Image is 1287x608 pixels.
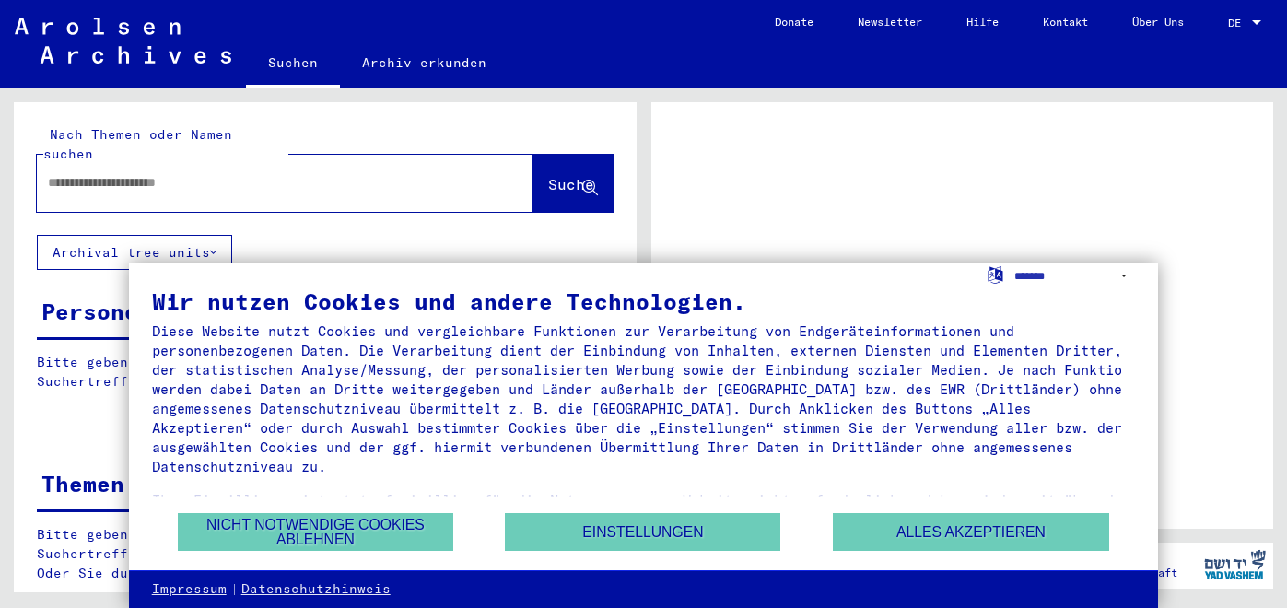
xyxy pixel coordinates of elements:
button: Nicht notwendige Cookies ablehnen [178,513,453,551]
div: Themen [41,467,124,500]
img: Arolsen_neg.svg [15,18,231,64]
p: Bitte geben Sie einen Suchbegriff ein oder nutzen Sie die Filter, um Suchertreffer zu erhalten. O... [37,525,614,583]
select: Sprache auswählen [1014,263,1135,289]
a: Impressum [152,580,227,599]
span: Suche [548,175,594,193]
button: Suche [532,155,614,212]
label: Sprache auswählen [986,265,1005,283]
a: Archiv erkunden [340,41,509,85]
button: Archival tree units [37,235,232,270]
mat-label: Nach Themen oder Namen suchen [43,126,232,162]
button: Einstellungen [505,513,780,551]
div: Wir nutzen Cookies und andere Technologien. [152,290,1136,312]
a: Datenschutzhinweis [241,580,391,599]
div: Diese Website nutzt Cookies und vergleichbare Funktionen zur Verarbeitung von Endgeräteinformatio... [152,322,1136,476]
a: Suchen [246,41,340,88]
div: Personen [41,295,152,328]
p: Bitte geben Sie einen Suchbegriff ein oder nutzen Sie die Filter, um Suchertreffer zu erhalten. [37,353,613,392]
button: Alles akzeptieren [833,513,1109,551]
img: yv_logo.png [1200,542,1269,588]
span: DE [1228,17,1248,29]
